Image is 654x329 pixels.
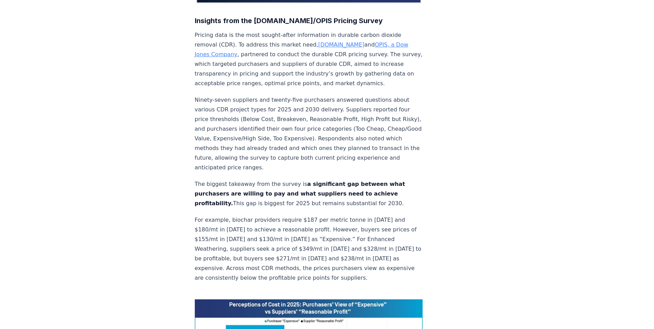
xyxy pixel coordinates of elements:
p: Ninety-seven suppliers and twenty-five purchasers answered questions about various CDR project ty... [195,95,423,172]
strong: a significant gap between what purchasers are willing to pay and what suppliers need to achieve p... [195,181,405,207]
a: [DOMAIN_NAME] [318,41,364,48]
p: The biggest takeaway from the survey is This gap is biggest for 2025 but remains substantial for ... [195,179,423,208]
p: For example, biochar providers require $187 per metric tonne in [DATE] and $180/mt in [DATE] to a... [195,215,423,283]
strong: Insights from the [DOMAIN_NAME]/OPIS Pricing Survey [195,17,383,25]
p: Pricing data is the most sought-after information in durable carbon dioxide removal (CDR). To add... [195,30,423,88]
